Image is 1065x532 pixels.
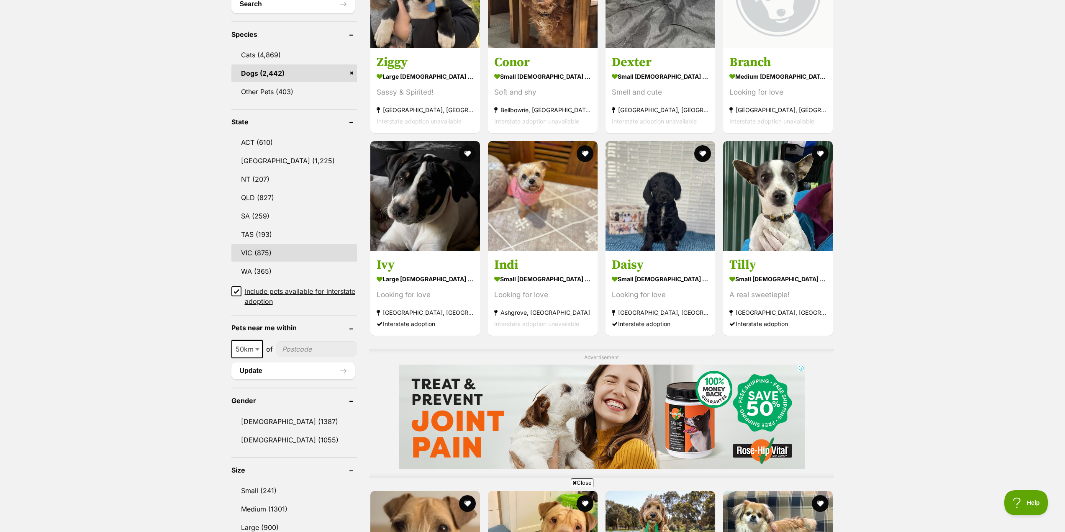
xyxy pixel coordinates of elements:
[232,343,262,355] span: 50km
[231,482,357,499] a: Small (241)
[494,257,591,273] h3: Indi
[729,318,826,329] div: Interstate adoption
[723,251,833,336] a: Tilly small [DEMOGRAPHIC_DATA] Dog A real sweetiepie! [GEOGRAPHIC_DATA], [GEOGRAPHIC_DATA] Inters...
[612,118,697,125] span: Interstate adoption unavailable
[494,289,591,301] div: Looking for love
[231,64,357,82] a: Dogs (2,442)
[377,118,462,125] span: Interstate adoption unavailable
[612,104,709,116] strong: [GEOGRAPHIC_DATA], [GEOGRAPHIC_DATA]
[231,244,357,262] a: VIC (875)
[231,262,357,280] a: WA (365)
[231,189,357,206] a: QLD (827)
[231,286,357,306] a: Include pets available for interstate adoption
[370,141,480,251] img: Ivy - Shar Pei Dog
[231,170,357,188] a: NT (207)
[377,318,474,329] div: Interstate adoption
[377,307,474,318] strong: [GEOGRAPHIC_DATA], [GEOGRAPHIC_DATA]
[231,83,357,100] a: Other Pets (403)
[231,413,357,430] a: [DEMOGRAPHIC_DATA] (1387)
[488,251,598,336] a: Indi small [DEMOGRAPHIC_DATA] Dog Looking for love Ashgrove, [GEOGRAPHIC_DATA] Interstate adoptio...
[606,251,715,336] a: Daisy small [DEMOGRAPHIC_DATA] Dog Looking for love [GEOGRAPHIC_DATA], [GEOGRAPHIC_DATA] Intersta...
[723,141,833,251] img: Tilly - Jack Russell Terrier Dog
[729,273,826,285] strong: small [DEMOGRAPHIC_DATA] Dog
[459,145,476,162] button: favourite
[729,118,814,125] span: Interstate adoption unavailable
[266,344,273,354] span: of
[612,318,709,329] div: Interstate adoption
[231,362,355,379] button: Update
[606,48,715,133] a: Dexter small [DEMOGRAPHIC_DATA] Dog Smell and cute [GEOGRAPHIC_DATA], [GEOGRAPHIC_DATA] Interstat...
[577,145,593,162] button: favourite
[606,141,715,251] img: Daisy - Poodle (Toy) x Dachshund Dog
[612,70,709,82] strong: small [DEMOGRAPHIC_DATA] Dog
[494,320,579,327] span: Interstate adoption unavailable
[377,257,474,273] h3: Ivy
[612,289,709,301] div: Looking for love
[370,349,834,478] div: Advertisement
[494,54,591,70] h3: Conor
[370,48,480,133] a: Ziggy large [DEMOGRAPHIC_DATA] Dog Sassy & Spirited! [GEOGRAPHIC_DATA], [GEOGRAPHIC_DATA] Interst...
[812,495,829,512] button: favourite
[231,31,357,38] header: Species
[399,365,805,469] iframe: Advertisement
[571,478,593,487] span: Close
[231,340,263,358] span: 50km
[377,87,474,98] div: Sassy & Spirited!
[231,226,357,243] a: TAS (193)
[494,273,591,285] strong: small [DEMOGRAPHIC_DATA] Dog
[231,118,357,126] header: State
[494,87,591,98] div: Soft and shy
[1004,490,1048,515] iframe: Help Scout Beacon - Open
[231,466,357,474] header: Size
[494,70,591,82] strong: small [DEMOGRAPHIC_DATA] Dog
[276,341,357,357] input: postcode
[231,397,357,404] header: Gender
[231,207,357,225] a: SA (259)
[231,134,357,151] a: ACT (610)
[612,54,709,70] h3: Dexter
[494,104,591,116] strong: Bellbowrie, [GEOGRAPHIC_DATA]
[231,324,357,332] header: Pets near me within
[377,289,474,301] div: Looking for love
[729,70,826,82] strong: medium [DEMOGRAPHIC_DATA] Dog
[231,46,357,64] a: Cats (4,869)
[729,104,826,116] strong: [GEOGRAPHIC_DATA], [GEOGRAPHIC_DATA]
[488,141,598,251] img: Indi - Australian Silky Terrier Dog
[729,54,826,70] h3: Branch
[729,257,826,273] h3: Tilly
[231,152,357,170] a: [GEOGRAPHIC_DATA] (1,225)
[612,273,709,285] strong: small [DEMOGRAPHIC_DATA] Dog
[377,273,474,285] strong: large [DEMOGRAPHIC_DATA] Dog
[612,257,709,273] h3: Daisy
[370,251,480,336] a: Ivy large [DEMOGRAPHIC_DATA] Dog Looking for love [GEOGRAPHIC_DATA], [GEOGRAPHIC_DATA] Interstate...
[729,87,826,98] div: Looking for love
[231,500,357,518] a: Medium (1301)
[245,286,357,306] span: Include pets available for interstate adoption
[729,289,826,301] div: A real sweetiepie!
[812,145,829,162] button: favourite
[377,54,474,70] h3: Ziggy
[380,490,685,528] iframe: Advertisement
[729,307,826,318] strong: [GEOGRAPHIC_DATA], [GEOGRAPHIC_DATA]
[231,431,357,449] a: [DEMOGRAPHIC_DATA] (1055)
[612,87,709,98] div: Smell and cute
[723,48,833,133] a: Branch medium [DEMOGRAPHIC_DATA] Dog Looking for love [GEOGRAPHIC_DATA], [GEOGRAPHIC_DATA] Inters...
[612,307,709,318] strong: [GEOGRAPHIC_DATA], [GEOGRAPHIC_DATA]
[494,307,591,318] strong: Ashgrove, [GEOGRAPHIC_DATA]
[494,118,579,125] span: Interstate adoption unavailable
[488,48,598,133] a: Conor small [DEMOGRAPHIC_DATA] Dog Soft and shy Bellbowrie, [GEOGRAPHIC_DATA] Interstate adoption...
[377,70,474,82] strong: large [DEMOGRAPHIC_DATA] Dog
[694,145,711,162] button: favourite
[377,104,474,116] strong: [GEOGRAPHIC_DATA], [GEOGRAPHIC_DATA]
